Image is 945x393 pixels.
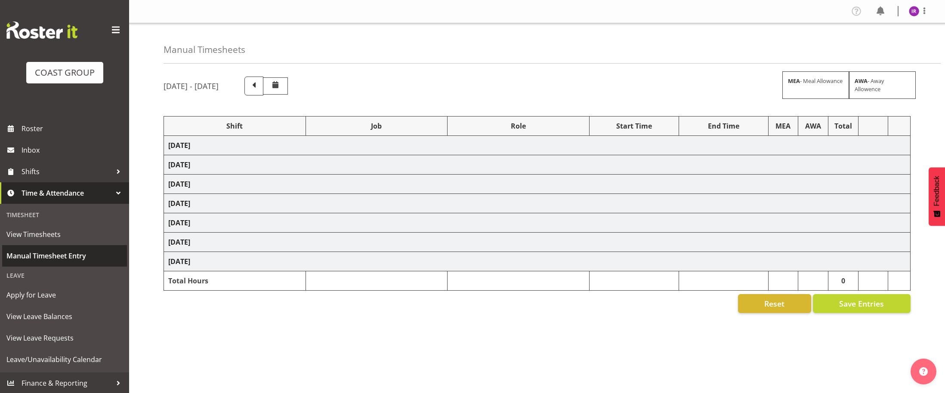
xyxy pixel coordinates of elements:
td: [DATE] [164,155,911,175]
img: help-xxl-2.png [919,367,928,376]
td: [DATE] [164,252,911,271]
div: Job [310,121,443,131]
td: [DATE] [164,233,911,252]
div: AWA [803,121,824,131]
td: 0 [828,271,858,291]
div: - Away Allowence [849,71,916,99]
span: Apply for Leave [6,289,123,301]
div: COAST GROUP [35,66,95,79]
h4: Manual Timesheets [164,45,245,55]
div: Total [833,121,853,131]
span: View Leave Requests [6,332,123,344]
img: Rosterit website logo [6,21,77,39]
span: Time & Attendance [22,187,112,200]
td: [DATE] [164,213,911,233]
a: View Leave Balances [2,306,127,327]
div: Timesheet [2,206,127,224]
strong: AWA [855,77,868,85]
strong: MEA [788,77,800,85]
button: Feedback - Show survey [929,167,945,226]
div: Role [452,121,585,131]
span: Finance & Reporting [22,377,112,390]
span: Feedback [933,176,941,206]
div: - Meal Allowance [782,71,849,99]
td: Total Hours [164,271,306,291]
span: Inbox [22,144,125,157]
td: [DATE] [164,194,911,213]
button: Save Entries [813,294,911,313]
a: Manual Timesheet Entry [2,245,127,267]
td: [DATE] [164,175,911,194]
span: Shifts [22,165,112,178]
span: Reset [764,298,784,309]
div: End Time [683,121,764,131]
span: View Leave Balances [6,310,123,323]
a: Apply for Leave [2,284,127,306]
a: View Leave Requests [2,327,127,349]
a: Leave/Unavailability Calendar [2,349,127,370]
div: Shift [168,121,301,131]
span: View Timesheets [6,228,123,241]
a: View Timesheets [2,224,127,245]
button: Reset [738,294,811,313]
div: MEA [773,121,793,131]
img: ihaka-roberts11497.jpg [909,6,919,16]
div: Start Time [594,121,674,131]
span: Save Entries [839,298,884,309]
span: Manual Timesheet Entry [6,249,123,262]
div: Leave [2,267,127,284]
span: Roster [22,122,125,135]
td: [DATE] [164,136,911,155]
span: Leave/Unavailability Calendar [6,353,123,366]
h5: [DATE] - [DATE] [164,81,219,91]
